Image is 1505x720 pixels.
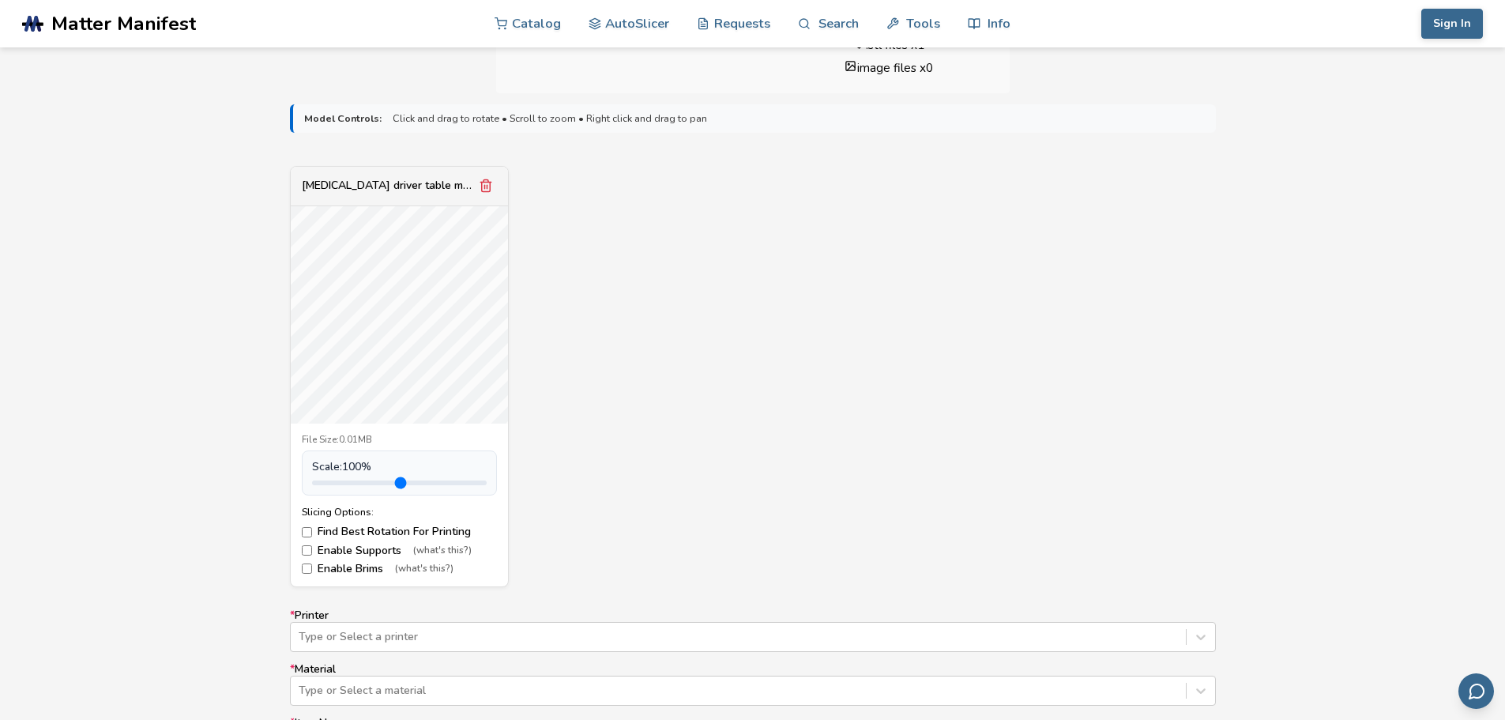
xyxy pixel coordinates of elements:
strong: Model Controls: [304,113,382,124]
button: Remove model [475,175,497,197]
label: Enable Supports [302,545,497,557]
div: [MEDICAL_DATA] driver table mount.stl [302,179,475,192]
div: Slicing Options: [302,507,497,518]
span: (what's this?) [395,564,453,575]
input: *PrinterType or Select a printer [299,631,302,643]
label: Enable Brims [302,563,497,575]
button: Sign In [1421,9,1483,39]
span: Matter Manifest [51,13,196,35]
span: (what's this?) [413,545,472,556]
label: Material [290,663,1216,706]
div: File Size: 0.01MB [302,435,497,446]
span: Click and drag to rotate • Scroll to zoom • Right click and drag to pan [393,113,707,124]
input: Enable Supports(what's this?) [302,545,312,556]
input: Find Best Rotation For Printing [302,527,312,537]
input: *MaterialType or Select a material [299,684,302,697]
label: Printer [290,609,1216,652]
button: Send feedback via email [1458,673,1494,709]
li: image files x 0 [780,59,999,76]
input: Enable Brims(what's this?) [302,564,312,574]
span: Scale: 100 % [312,461,371,473]
label: Find Best Rotation For Printing [302,526,497,538]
